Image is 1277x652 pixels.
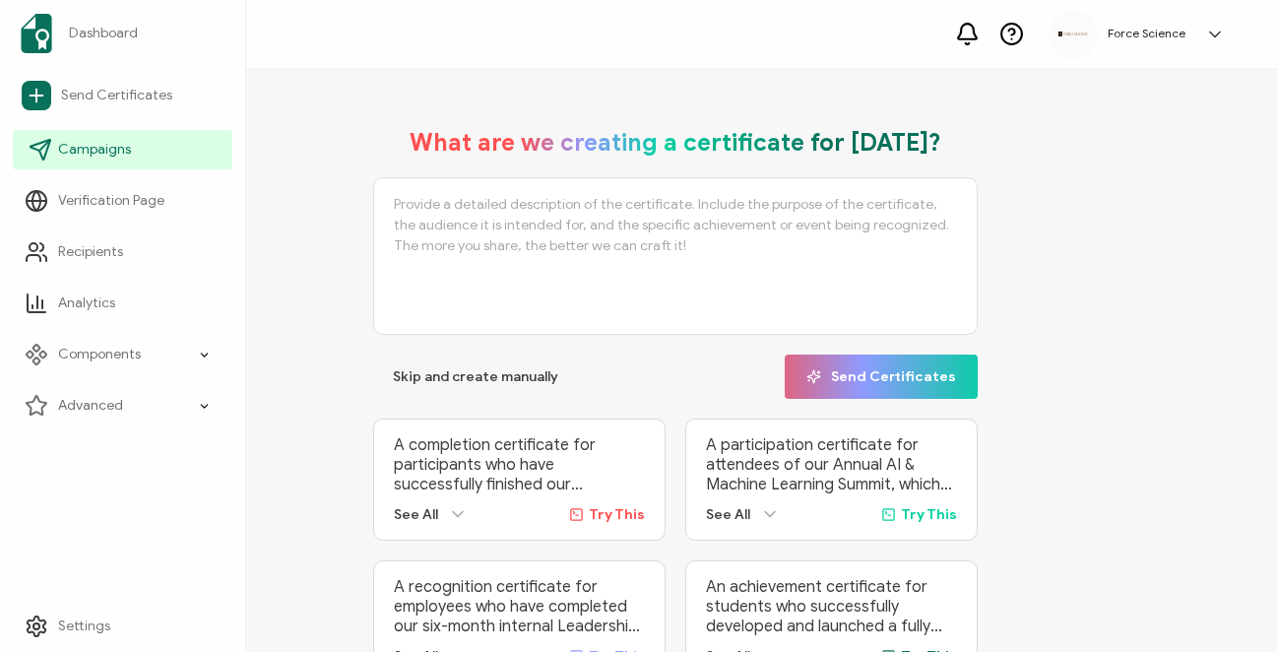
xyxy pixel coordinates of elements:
button: Skip and create manually [373,355,578,399]
h5: Force Science [1108,27,1185,40]
span: See All [394,506,438,523]
a: Analytics [13,284,232,323]
p: An achievement certificate for students who successfully developed and launched a fully functiona... [706,577,957,636]
a: Campaigns [13,130,232,169]
a: Recipients [13,232,232,272]
button: Send Certificates [785,355,978,399]
span: See All [706,506,750,523]
span: Campaigns [58,140,131,160]
img: d96c2383-09d7-413e-afb5-8f6c84c8c5d6.png [1058,32,1088,36]
p: A completion certificate for participants who have successfully finished our ‘Advanced Digital Ma... [394,435,645,494]
a: Send Certificates [13,73,232,118]
span: Send Certificates [806,369,956,384]
span: Dashboard [69,24,138,43]
h1: What are we creating a certificate for [DATE]? [410,128,941,158]
p: A participation certificate for attendees of our Annual AI & Machine Learning Summit, which broug... [706,435,957,494]
span: Try This [901,506,957,523]
span: Advanced [58,396,123,416]
iframe: Chat Widget [1179,557,1277,652]
a: Verification Page [13,181,232,221]
img: sertifier-logomark-colored.svg [21,14,52,53]
span: Components [58,345,141,364]
span: Try This [589,506,645,523]
a: Dashboard [13,6,232,61]
span: Settings [58,617,110,636]
a: Settings [13,607,232,646]
span: Analytics [58,293,115,313]
span: Send Certificates [61,86,172,105]
span: Verification Page [58,191,164,211]
span: Recipients [58,242,123,262]
p: A recognition certificate for employees who have completed our six-month internal Leadership Deve... [394,577,645,636]
span: Skip and create manually [393,370,558,384]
